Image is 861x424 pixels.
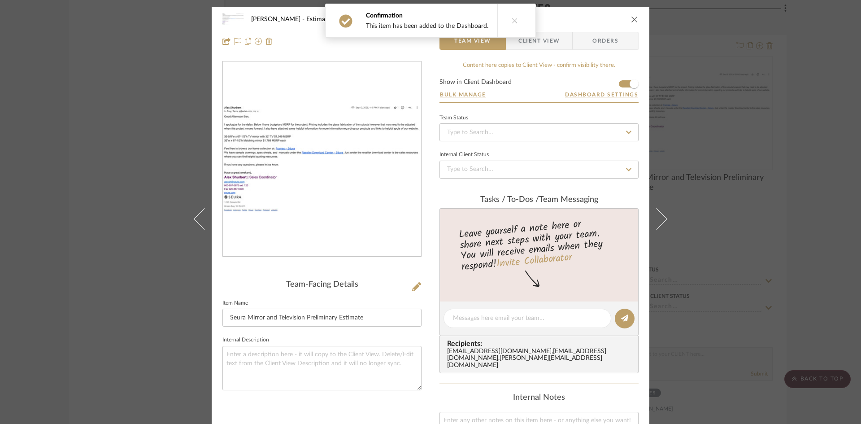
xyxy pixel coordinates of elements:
[222,309,422,327] input: Enter Item Name
[439,91,487,99] button: Bulk Manage
[565,91,639,99] button: Dashboard Settings
[222,10,244,28] img: 554727a9-a863-4642-8ab8-0924157a4cef_48x40.jpg
[222,301,248,306] label: Item Name
[447,348,635,370] div: [EMAIL_ADDRESS][DOMAIN_NAME] , [EMAIL_ADDRESS][DOMAIN_NAME] , [PERSON_NAME][EMAIL_ADDRESS][DOMAIN...
[439,161,639,179] input: Type to Search…
[447,340,635,348] span: Recipients:
[439,393,639,403] div: Internal Notes
[496,250,573,272] a: Invite Collaborator
[631,15,639,23] button: close
[366,22,488,30] div: This item has been added to the Dashboard.
[265,38,273,45] img: Remove from project
[251,16,306,22] span: [PERSON_NAME]
[223,106,421,213] div: 0
[439,123,639,141] input: Type to Search…
[439,214,640,275] div: Leave yourself a note here or share next steps with your team. You will receive emails when they ...
[222,280,422,290] div: Team-Facing Details
[439,116,468,120] div: Team Status
[480,196,539,204] span: Tasks / To-Dos /
[223,106,421,213] img: 554727a9-a863-4642-8ab8-0924157a4cef_436x436.jpg
[366,11,488,20] div: Confirmation
[518,32,560,50] span: Client View
[439,153,489,157] div: Internal Client Status
[583,32,628,50] span: Orders
[439,61,639,70] div: Content here copies to Client View - confirm visibility there.
[222,338,269,342] label: Internal Description
[306,16,339,22] span: Estimates
[439,195,639,205] div: team Messaging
